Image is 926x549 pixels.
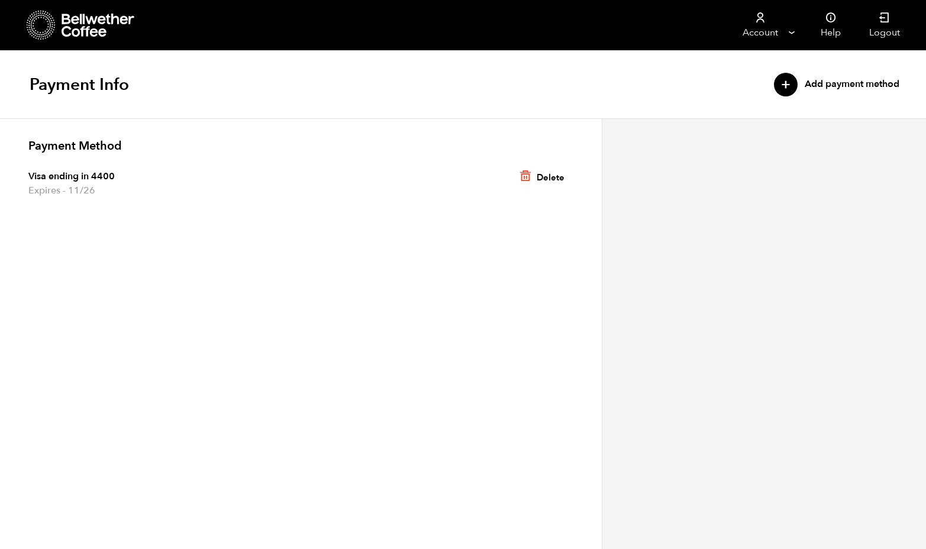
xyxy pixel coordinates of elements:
h2: Payment Method [28,139,573,153]
span: Visa ending in 4400 [28,169,573,183]
span: Expires - 11/26 [28,183,573,198]
a: Delete [510,163,573,188]
a: +Add payment method [774,73,899,96]
h1: Payment Info [30,74,129,95]
div: + [774,73,798,96]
